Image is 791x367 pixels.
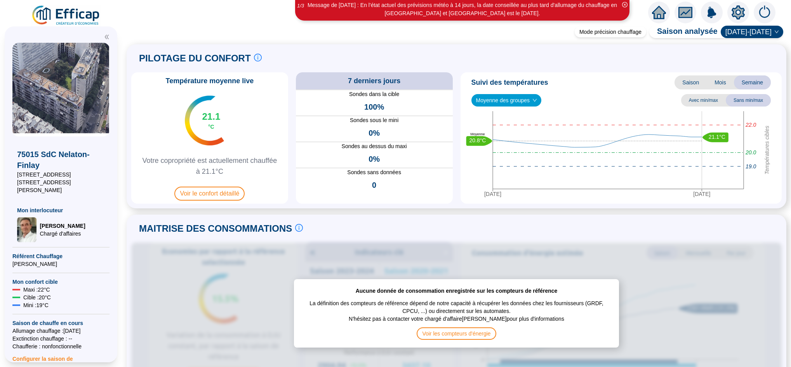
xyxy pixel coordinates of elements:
[12,327,110,335] span: Allumage chauffage : [DATE]
[296,142,453,150] span: Sondes au dessus du maxi
[678,5,692,19] span: fund
[369,154,380,164] span: 0%
[675,75,707,89] span: Saison
[297,3,304,9] i: 1 / 3
[774,30,779,34] span: down
[12,319,110,327] span: Saison de chauffe en cours
[532,98,537,103] span: down
[202,110,221,123] span: 21.1
[40,222,85,230] span: [PERSON_NAME]
[161,75,259,86] span: Température moyenne live
[622,2,628,7] span: close-circle
[23,301,49,309] span: Mini : 19 °C
[104,34,110,40] span: double-left
[726,94,771,107] span: Sans min/max
[681,94,726,107] span: Avec min/max
[731,5,745,19] span: setting
[734,75,771,89] span: Semaine
[139,52,251,65] span: PILOTAGE DU CONFORT
[484,191,501,197] tspan: [DATE]
[356,287,558,295] span: Aucune donnée de consommation enregistrée sur les compteurs de référence
[745,122,756,128] tspan: 22.0
[369,128,380,138] span: 0%
[471,77,548,88] span: Suivi des températures
[12,260,110,268] span: [PERSON_NAME]
[40,230,85,238] span: Chargé d'affaires
[174,187,245,201] span: Voir le confort détaillé
[575,26,646,37] div: Mode précision chauffage
[295,224,303,232] span: info-circle
[746,163,756,170] tspan: 19.0
[17,178,105,194] span: [STREET_ADDRESS][PERSON_NAME]
[302,295,612,315] span: La définition des compteurs de référence dépend de notre capacité à récupérer les données chez le...
[254,54,262,61] span: info-circle
[693,191,710,197] tspan: [DATE]
[17,171,105,178] span: [STREET_ADDRESS]
[134,155,285,177] span: Votre copropriété est actuellement chauffée à 21.1°C
[649,26,718,38] span: Saison analysée
[296,1,628,17] div: Message de [DATE] : En l'état actuel des prévisions météo à 14 jours, la date conseillée au plus ...
[12,278,110,286] span: Mon confort cible
[708,134,725,140] text: 21.1°C
[470,132,485,136] text: Moyenne
[17,217,37,242] img: Chargé d'affaires
[12,343,110,350] span: Chaufferie : non fonctionnelle
[701,2,723,23] img: alerts
[12,335,110,343] span: Exctinction chauffage : --
[707,75,734,89] span: Mois
[476,94,537,106] span: Moyenne des groupes
[372,180,376,190] span: 0
[754,2,775,23] img: alerts
[725,26,779,38] span: 2025-2026
[652,5,666,19] span: home
[417,327,496,340] span: Voir les compteurs d'énergie
[348,75,400,86] span: 7 derniers jours
[23,286,50,294] span: Maxi : 22 °C
[17,149,105,171] span: 75015 SdC Nelaton-Finlay
[185,96,224,145] img: indicateur températures
[469,137,486,143] text: 20.8°C
[745,149,756,156] tspan: 20.0
[23,294,51,301] span: Cible : 20 °C
[296,116,453,124] span: Sondes sous le mini
[296,90,453,98] span: Sondes dans la cible
[208,123,214,131] span: °C
[763,126,770,175] tspan: Températures cibles
[349,315,564,327] span: N'hésitez pas à contacter votre chargé d'affaire [PERSON_NAME] pour plus d'informations
[31,5,101,26] img: efficap energie logo
[296,168,453,177] span: Sondes sans données
[139,222,292,235] span: MAITRISE DES CONSOMMATIONS
[17,206,105,214] span: Mon interlocuteur
[364,101,384,112] span: 100%
[12,252,110,260] span: Référent Chauffage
